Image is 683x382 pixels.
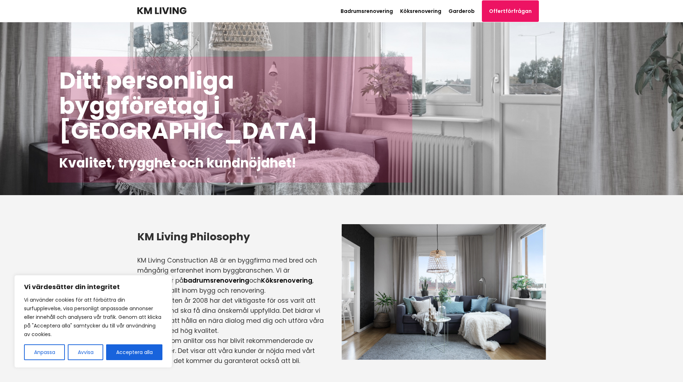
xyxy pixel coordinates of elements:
[137,336,324,366] p: De flesta som anlitar oss har blivit rekommenderade av våra kunder. Det visar att våra kunder är ...
[24,283,162,291] p: Vi värdesätter din integritet
[449,8,475,15] a: Garderob
[106,344,162,360] button: Acceptera alla
[482,0,539,22] a: Offertförfrågan
[59,155,401,171] h2: Kvalitet, trygghet och kundnöjdhet!
[137,255,324,296] p: KM Living Construction AB är en byggfirma med bred och mångårig erfarenhet inom byggbranschen. Vi...
[341,8,393,15] a: Badrumsrenovering
[400,8,441,15] a: Köksrenovering
[137,230,324,244] h3: KM Living Philosophy
[184,276,249,285] a: badrumsrenovering
[24,344,65,360] button: Anpassa
[324,224,546,360] img: Byggföretag i Stockholm
[261,276,312,285] a: Köksrenovering
[137,296,324,336] p: Sedan starten år 2008 har det viktigaste för oss varit att du som kund ska få dina önskemål uppfy...
[24,296,162,339] p: Vi använder cookies för att förbättra din surfupplevelse, visa personligt anpassade annonser elle...
[59,68,401,143] h1: Ditt personliga byggföretag i [GEOGRAPHIC_DATA]
[68,344,103,360] button: Avvisa
[137,7,186,14] img: KM Living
